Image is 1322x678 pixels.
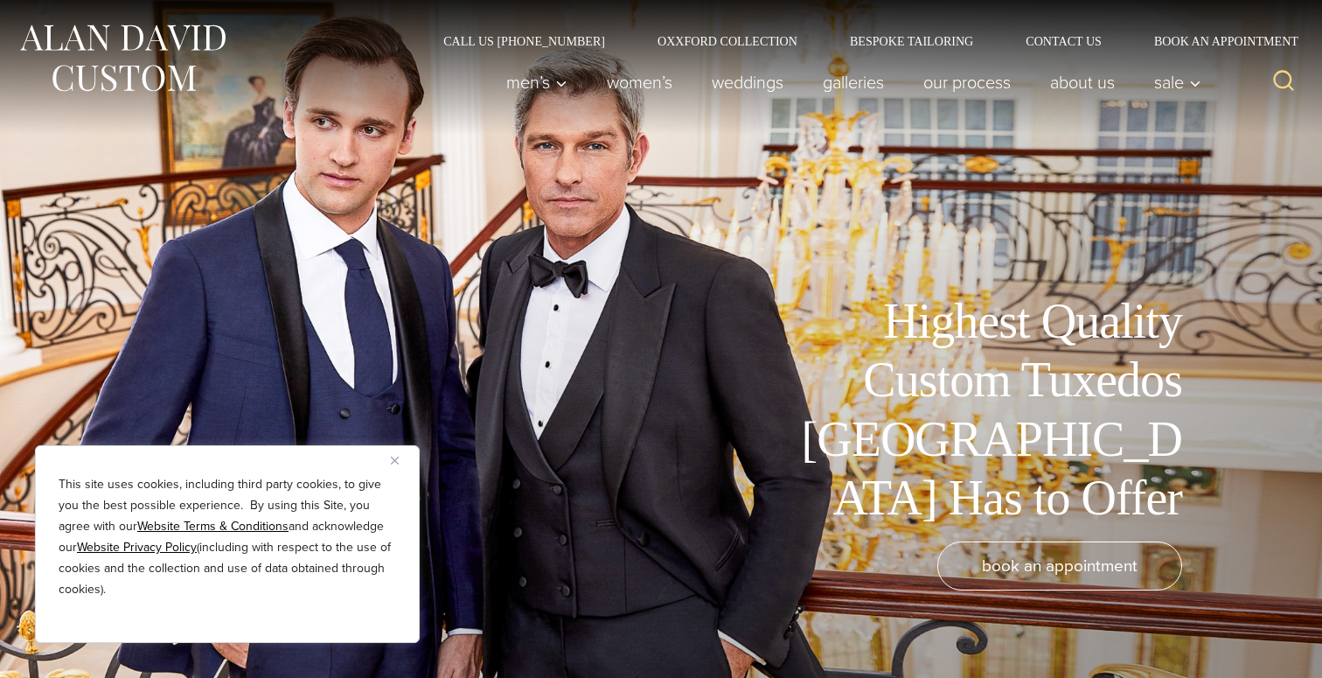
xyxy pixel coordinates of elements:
img: Close [391,457,399,465]
a: Women’s [588,65,692,100]
nav: Primary Navigation [487,65,1211,100]
a: Bespoke Tailoring [824,35,999,47]
a: Our Process [904,65,1031,100]
a: Book an Appointment [1128,35,1305,47]
span: Men’s [506,73,567,91]
a: Call Us [PHONE_NUMBER] [417,35,631,47]
span: book an appointment [982,553,1138,578]
a: About Us [1031,65,1135,100]
button: Close [391,450,412,471]
span: Sale [1154,73,1201,91]
nav: Secondary Navigation [417,35,1305,47]
a: weddings [692,65,804,100]
a: Website Privacy Policy [77,538,197,556]
a: Oxxford Collection [631,35,824,47]
p: This site uses cookies, including third party cookies, to give you the best possible experience. ... [59,474,396,600]
a: Website Terms & Conditions [137,517,289,535]
button: View Search Form [1263,61,1305,103]
img: Alan David Custom [17,19,227,97]
a: book an appointment [937,542,1182,591]
h1: Highest Quality Custom Tuxedos [GEOGRAPHIC_DATA] Has to Offer [789,292,1182,528]
a: Galleries [804,65,904,100]
a: Contact Us [999,35,1128,47]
